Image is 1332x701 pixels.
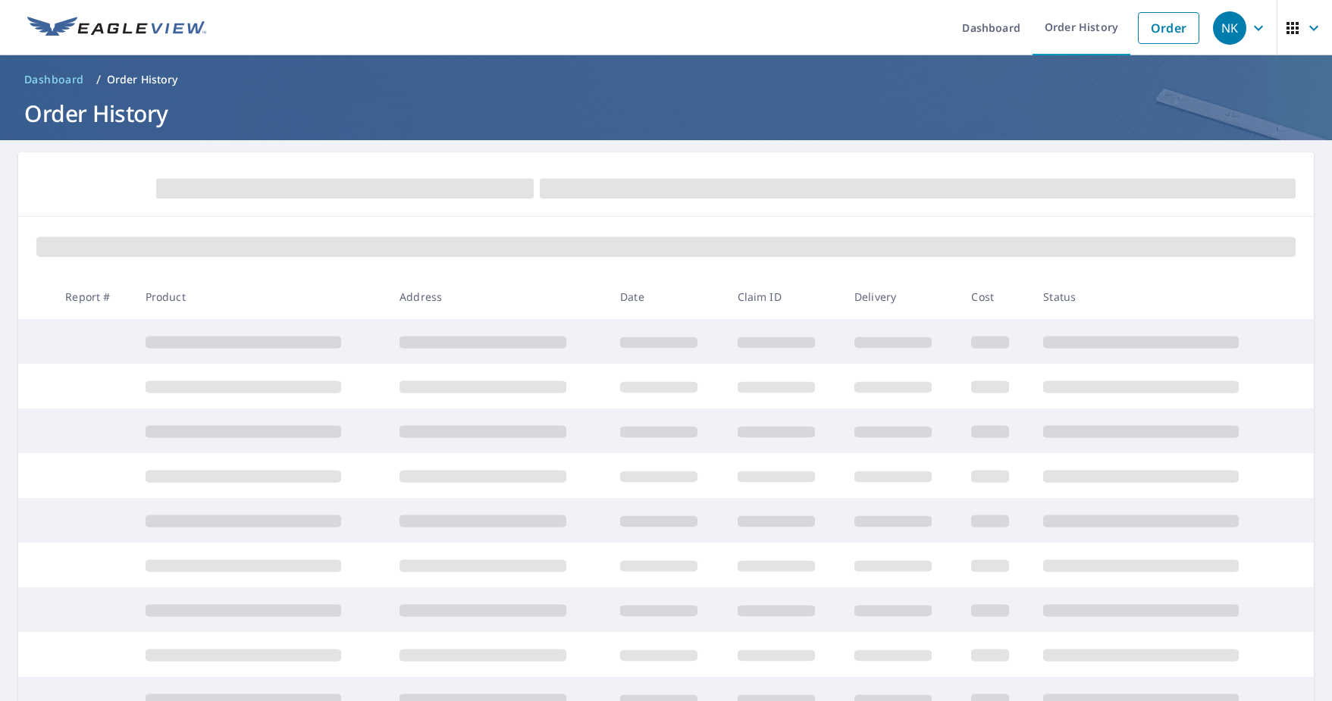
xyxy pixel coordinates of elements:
th: Cost [959,274,1031,319]
h1: Order History [18,98,1314,129]
th: Address [387,274,608,319]
nav: breadcrumb [18,67,1314,92]
li: / [96,70,101,89]
a: Dashboard [18,67,90,92]
a: Order [1138,12,1199,44]
th: Status [1031,274,1286,319]
th: Delivery [842,274,959,319]
th: Claim ID [726,274,842,319]
th: Report # [53,274,133,319]
p: Order History [107,72,178,87]
img: EV Logo [27,17,206,39]
span: Dashboard [24,72,84,87]
div: NK [1213,11,1246,45]
th: Date [608,274,725,319]
th: Product [133,274,387,319]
